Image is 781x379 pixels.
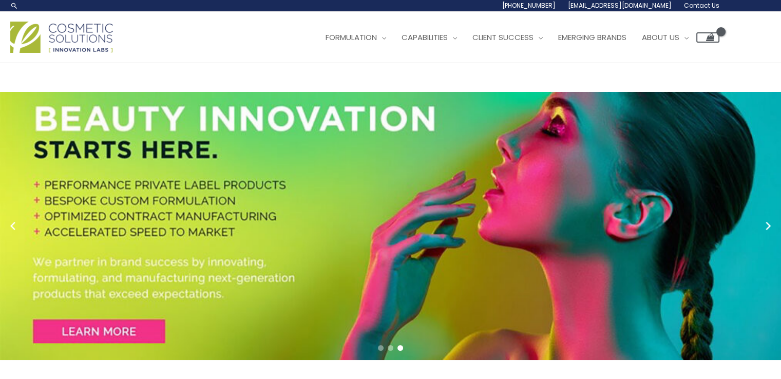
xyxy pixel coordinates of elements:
a: View Shopping Cart, empty [696,32,719,43]
span: Contact Us [684,1,719,10]
a: Client Success [465,22,550,53]
span: [EMAIL_ADDRESS][DOMAIN_NAME] [568,1,672,10]
a: Emerging Brands [550,22,634,53]
span: [PHONE_NUMBER] [502,1,556,10]
nav: Site Navigation [310,22,719,53]
span: Go to slide 2 [388,345,393,351]
span: Formulation [326,32,377,43]
button: Previous slide [5,218,21,234]
span: About Us [642,32,679,43]
a: Capabilities [394,22,465,53]
span: Capabilities [402,32,448,43]
a: Formulation [318,22,394,53]
span: Emerging Brands [558,32,626,43]
img: Cosmetic Solutions Logo [10,22,113,53]
span: Go to slide 3 [397,345,403,351]
span: Go to slide 1 [378,345,384,351]
span: Client Success [472,32,534,43]
a: Search icon link [10,2,18,10]
a: About Us [634,22,696,53]
button: Next slide [760,218,776,234]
